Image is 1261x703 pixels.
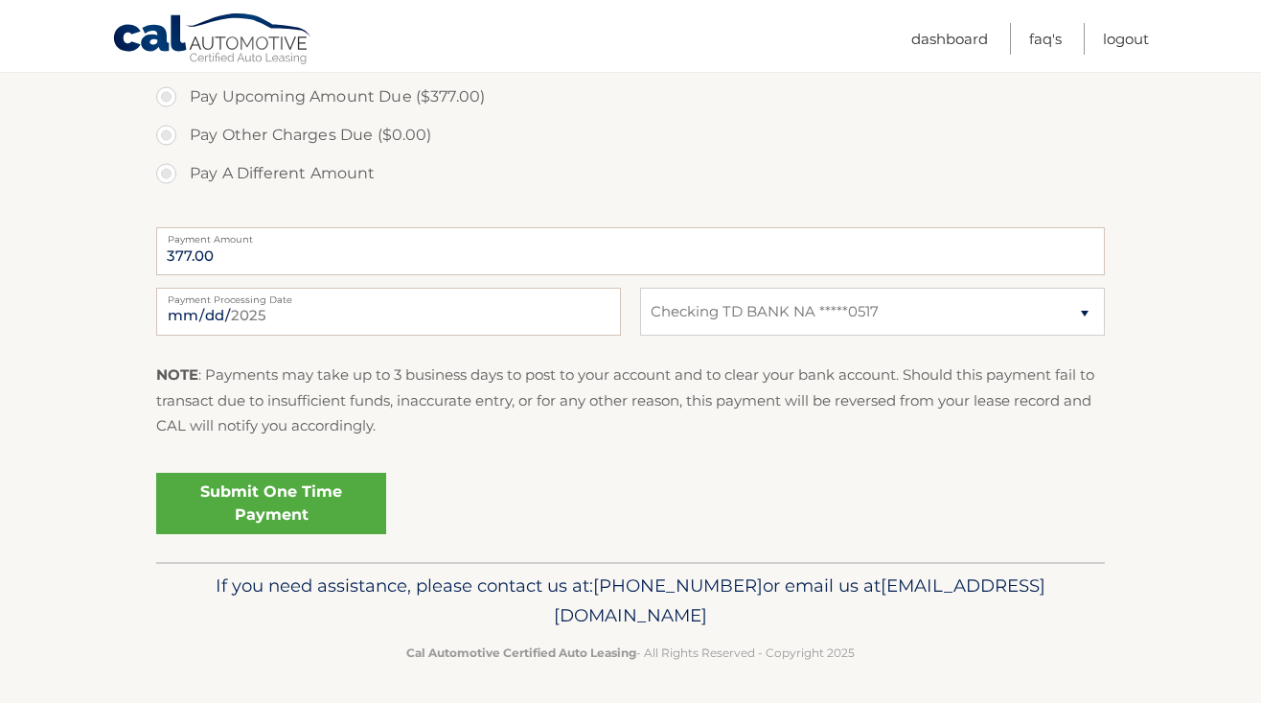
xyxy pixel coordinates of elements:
[156,227,1105,243] label: Payment Amount
[112,12,313,68] a: Cal Automotive
[156,116,1105,154] label: Pay Other Charges Due ($0.00)
[169,643,1092,663] p: - All Rights Reserved - Copyright 2025
[1103,23,1149,55] a: Logout
[156,473,386,534] a: Submit One Time Payment
[593,574,763,597] span: [PHONE_NUMBER]
[156,154,1105,193] label: Pay A Different Amount
[156,78,1105,116] label: Pay Upcoming Amount Due ($377.00)
[156,363,1105,438] p: : Payments may take up to 3 business days to post to your account and to clear your bank account....
[156,227,1105,275] input: Payment Amount
[169,571,1092,632] p: If you need assistance, please contact us at: or email us at
[911,23,988,55] a: Dashboard
[406,645,636,660] strong: Cal Automotive Certified Auto Leasing
[156,288,621,303] label: Payment Processing Date
[156,365,198,384] strong: NOTE
[1029,23,1062,55] a: FAQ's
[156,288,621,336] input: Payment Date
